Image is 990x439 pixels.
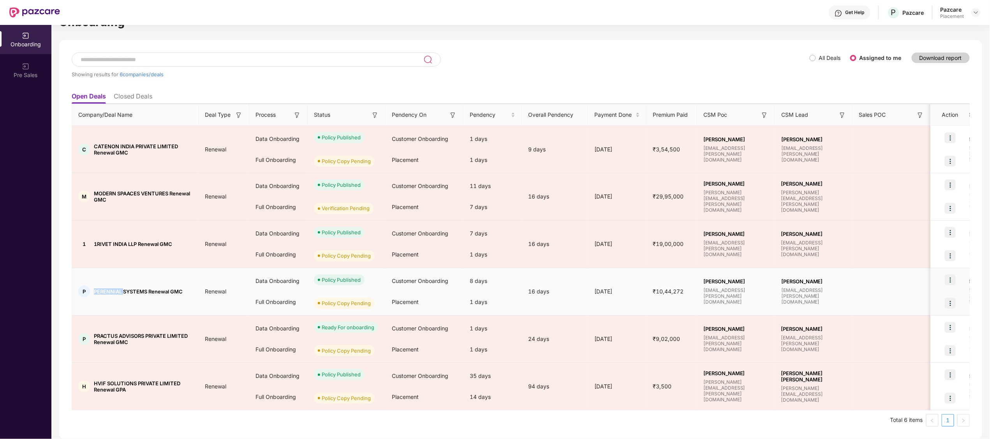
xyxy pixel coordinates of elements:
[588,192,646,201] div: [DATE]
[781,287,847,305] span: [EMAIL_ADDRESS][PERSON_NAME][DOMAIN_NAME]
[703,136,769,142] span: [PERSON_NAME]
[22,63,30,70] img: svg+xml;base64,PHN2ZyB3aWR0aD0iMjAiIGhlaWdodD0iMjAiIHZpZXdCb3g9IjAgMCAyMCAyMCIgZmlsbD0ibm9uZSIgeG...
[463,339,522,360] div: 1 days
[72,92,106,104] li: Open Deals
[199,146,233,153] span: Renewal
[199,335,233,342] span: Renewal
[322,228,361,236] div: Policy Published
[199,193,233,200] span: Renewal
[392,156,419,163] span: Placement
[322,347,371,355] div: Policy Copy Pending
[846,9,865,16] div: Get Help
[945,203,956,214] img: icon
[78,381,90,392] div: H
[322,394,371,402] div: Policy Copy Pending
[703,287,769,305] span: [EMAIL_ADDRESS][PERSON_NAME][DOMAIN_NAME]
[646,335,686,342] span: ₹9,02,000
[94,333,192,345] span: PRACTUS ADVISORS PRIVATE LIMITED Renewal GMC
[392,299,419,305] span: Placement
[703,231,769,237] span: [PERSON_NAME]
[781,370,847,383] span: [PERSON_NAME] [PERSON_NAME]
[703,335,769,352] span: [EMAIL_ADDRESS][PERSON_NAME][DOMAIN_NAME]
[945,179,956,190] img: icon
[646,288,690,295] span: ₹10,44,272
[522,240,588,248] div: 16 days
[588,382,646,391] div: [DATE]
[22,32,30,40] img: svg+xml;base64,PHN2ZyB3aWR0aD0iMjAiIGhlaWdodD0iMjAiIHZpZXdCb3g9IjAgMCAyMCAyMCIgZmlsbD0ibm9uZSIgeG...
[463,128,522,149] div: 1 days
[703,326,769,332] span: [PERSON_NAME]
[781,145,847,163] span: [EMAIL_ADDRESS][PERSON_NAME][DOMAIN_NAME]
[199,241,233,247] span: Renewal
[249,318,308,339] div: Data Onboarding
[78,144,90,155] div: C
[961,418,966,423] span: right
[703,278,769,284] span: [PERSON_NAME]
[594,111,634,119] span: Payment Done
[781,136,847,142] span: [PERSON_NAME]
[423,55,432,64] img: svg+xml;base64,PHN2ZyB3aWR0aD0iMjQiIGhlaWdodD0iMjUiIHZpZXdCb3g9IjAgMCAyNCAyNSIgZmlsbD0ibm9uZSIgeG...
[449,111,457,119] img: svg+xml;base64,PHN2ZyB3aWR0aD0iMTYiIGhlaWdodD0iMTYiIHZpZXdCb3g9IjAgMCAxNiAxNiIgZmlsbD0ibm9uZSIgeG...
[249,365,308,386] div: Data Onboarding
[463,223,522,244] div: 7 days
[463,270,522,291] div: 8 days
[931,104,970,126] th: Action
[942,414,954,427] li: 1
[94,288,183,295] span: PERENNIAL SYSTEMS Renewal GMC
[205,111,231,119] span: Deal Type
[522,335,588,343] div: 24 days
[322,323,374,331] div: Ready For onboarding
[114,92,152,104] li: Closed Deals
[588,335,646,343] div: [DATE]
[942,414,954,426] a: 1
[249,176,308,197] div: Data Onboarding
[322,204,370,212] div: Verification Pending
[703,190,769,213] span: [PERSON_NAME][EMAIL_ADDRESS][PERSON_NAME][DOMAIN_NAME]
[322,181,361,189] div: Policy Published
[249,128,308,149] div: Data Onboarding
[463,197,522,218] div: 7 days
[945,393,956,404] img: icon
[249,386,308,407] div: Full Onboarding
[255,111,276,119] span: Process
[703,181,769,187] span: [PERSON_NAME]
[926,414,939,427] li: Previous Page
[926,414,939,427] button: left
[860,54,902,61] label: Assigned to me
[199,383,233,390] span: Renewal
[392,183,448,189] span: Customer Onboarding
[957,414,970,427] button: right
[463,386,522,407] div: 14 days
[9,7,60,18] img: New Pazcare Logo
[94,190,192,203] span: MODERN SPAACES VENTURES Renewal GMC
[945,227,956,238] img: icon
[522,192,588,201] div: 16 days
[392,346,419,353] span: Placement
[890,414,923,427] li: Total 6 items
[945,132,956,143] img: icon
[941,6,964,13] div: Pazcare
[392,230,448,237] span: Customer Onboarding
[781,111,808,119] span: CSM Lead
[249,197,308,218] div: Full Onboarding
[463,176,522,197] div: 11 days
[392,135,448,142] span: Customer Onboarding
[781,190,847,213] span: [PERSON_NAME][EMAIL_ADDRESS][PERSON_NAME][DOMAIN_NAME]
[522,104,588,126] th: Overall Pendency
[94,241,172,247] span: 1RIVET INDIA LLP Renewal GMC
[703,111,727,119] span: CSM Poc
[781,385,847,403] span: [PERSON_NAME][EMAIL_ADDRESS][DOMAIN_NAME]
[781,326,847,332] span: [PERSON_NAME]
[371,111,379,119] img: svg+xml;base64,PHN2ZyB3aWR0aD0iMTYiIGhlaWdodD0iMTYiIHZpZXdCb3g9IjAgMCAxNiAxNiIgZmlsbD0ibm9uZSIgeG...
[588,287,646,296] div: [DATE]
[249,270,308,291] div: Data Onboarding
[781,335,847,352] span: [EMAIL_ADDRESS][PERSON_NAME][DOMAIN_NAME]
[322,157,371,165] div: Policy Copy Pending
[392,325,448,332] span: Customer Onboarding
[392,111,426,119] span: Pendency On
[945,274,956,285] img: icon
[973,9,979,16] img: svg+xml;base64,PHN2ZyBpZD0iRHJvcGRvd24tMzJ4MzIiIHhtbG5zPSJodHRwOi8vd3d3LnczLm9yZy8yMDAwL3N2ZyIgd2...
[314,111,330,119] span: Status
[781,231,847,237] span: [PERSON_NAME]
[646,241,690,247] span: ₹19,00,000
